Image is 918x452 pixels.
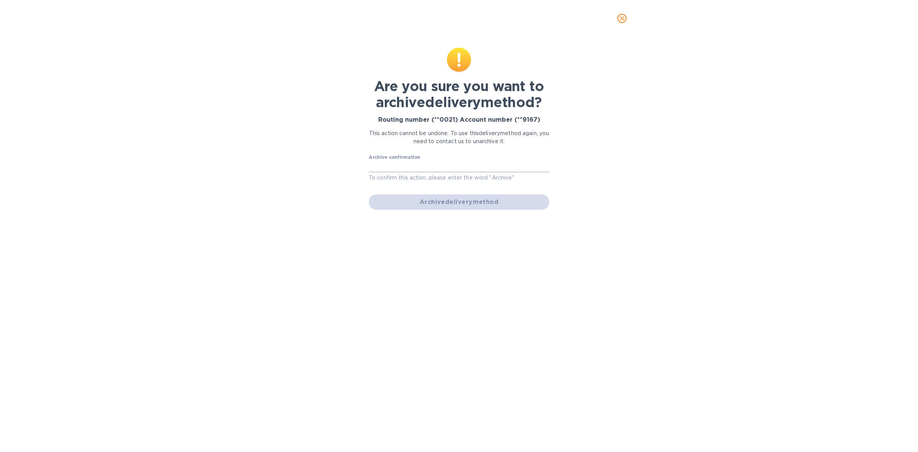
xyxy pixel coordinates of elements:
[369,155,420,160] label: Archive confirmation
[369,173,549,182] p: To confirm this action, please enter the word "Archive"
[369,129,549,145] p: This action cannot be undone. To use this delivery method again, you need to contact us to unarch...
[613,9,631,28] button: close
[369,116,549,124] h3: Routing number (**0021) Account number (**9167)
[369,78,549,110] h1: Are you sure you want to archive delivery method?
